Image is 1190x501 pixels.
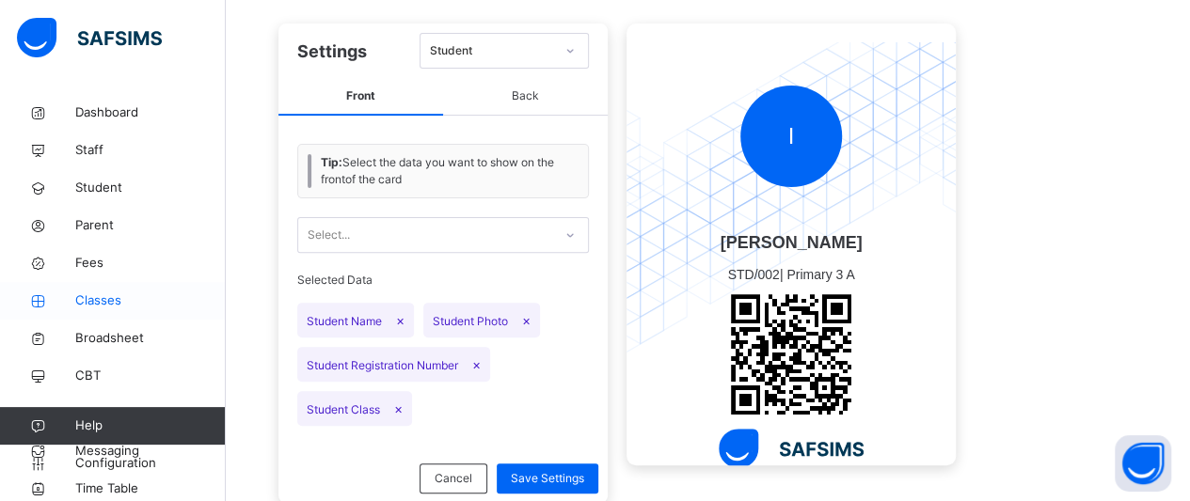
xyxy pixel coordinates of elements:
span: Fees [75,254,226,273]
span: Classes [75,291,226,310]
span: Back [443,78,608,116]
span: × [394,400,403,416]
span: | [718,256,864,294]
span: Dashboard [75,103,226,122]
div: Student [430,42,554,59]
span: Primary 3 A [786,267,854,282]
span: Student [75,179,226,197]
span: Student Photo [423,303,540,337]
span: Cancel [435,470,472,487]
button: Open asap [1115,435,1171,492]
span: Time Table [75,479,226,498]
span: Staff [75,141,226,160]
span: Settings [297,39,367,64]
span: Selected Data [297,272,589,293]
span: × [522,312,531,328]
span: × [472,356,481,372]
span: Broadsheet [75,329,226,348]
span: Lesson Plan [75,404,226,423]
span: Help [75,416,225,435]
span: × [396,312,405,328]
span: Parent [75,216,226,235]
b: Tip: [321,155,342,169]
div: I [740,86,842,187]
div: Select... [308,217,350,253]
span: Configuration [75,454,225,473]
span: Student Name [297,303,414,337]
span: STD/002 [727,267,779,282]
span: Save Settings [511,470,584,487]
img: id-pattern-main.73af0e5e030b17075ee24d47dca11b7a.svg [627,42,956,358]
span: Student Class [297,391,412,426]
span: CBT [75,367,226,385]
img: safsims [17,18,162,57]
span: Student Registration Number [297,347,490,382]
span: Front [278,78,443,116]
img: safsims.135b583eef768097d7c66fa9e8d22233.svg [719,429,864,468]
span: [PERSON_NAME] [718,230,864,256]
span: Select the data you want to show on the front of the card [321,154,579,188]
